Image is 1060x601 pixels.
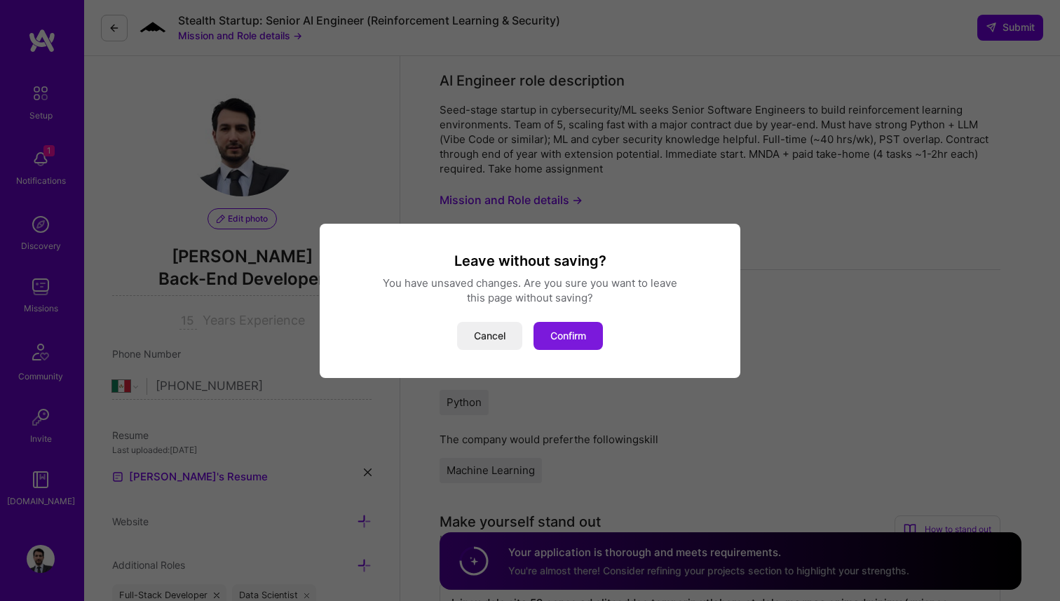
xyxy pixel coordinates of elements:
[337,276,723,290] div: You have unsaved changes. Are you sure you want to leave
[534,322,603,350] button: Confirm
[320,224,740,378] div: modal
[457,322,522,350] button: Cancel
[337,252,723,270] h3: Leave without saving?
[337,290,723,305] div: this page without saving?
